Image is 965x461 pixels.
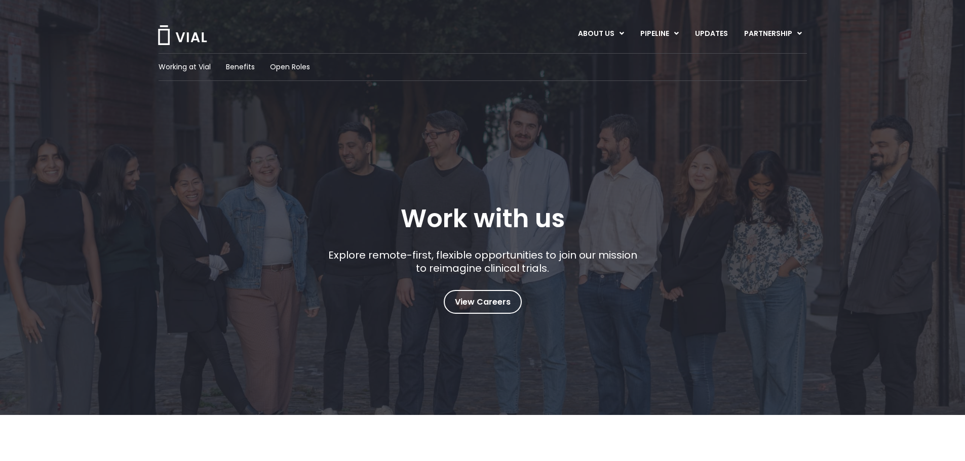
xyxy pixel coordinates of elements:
a: UPDATES [687,25,736,43]
a: PIPELINEMenu Toggle [632,25,686,43]
a: PARTNERSHIPMenu Toggle [736,25,810,43]
a: Open Roles [270,62,310,72]
a: View Careers [444,290,522,314]
a: Benefits [226,62,255,72]
h1: Work with us [401,204,565,233]
p: Explore remote-first, flexible opportunities to join our mission to reimagine clinical trials. [324,248,641,275]
a: ABOUT USMenu Toggle [570,25,632,43]
img: Vial Logo [157,25,208,45]
span: View Careers [455,296,511,309]
a: Working at Vial [159,62,211,72]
